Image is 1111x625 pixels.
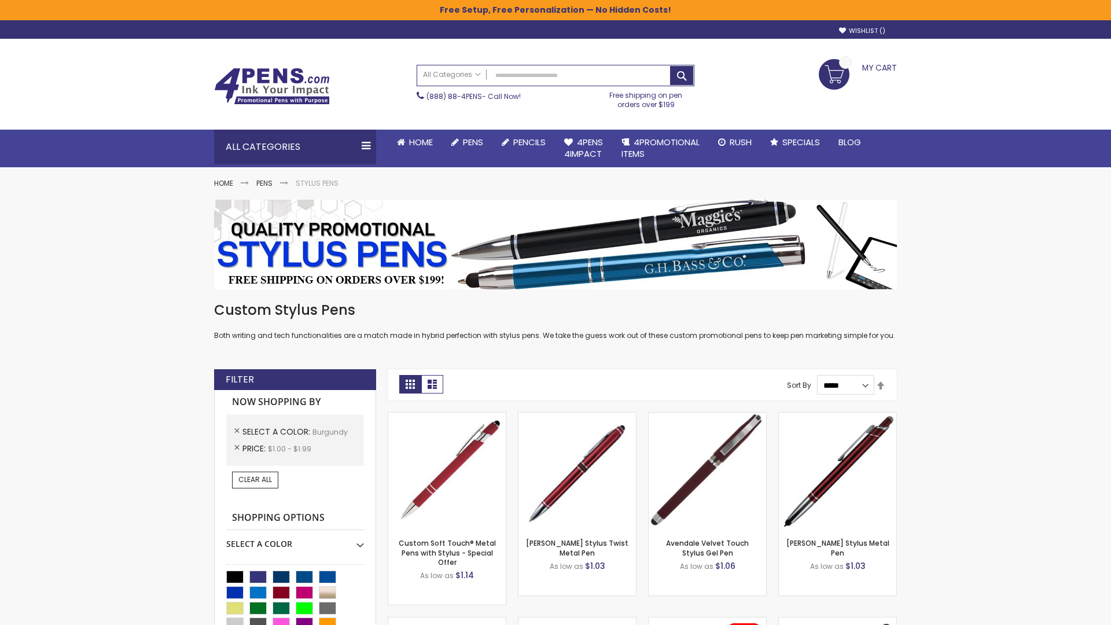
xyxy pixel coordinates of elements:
div: Free shipping on pen orders over $199 [598,86,695,109]
span: As low as [680,561,713,571]
a: Pens [442,130,492,155]
img: 4Pens Custom Pens and Promotional Products [214,68,330,105]
strong: Stylus Pens [296,178,339,188]
span: Price [242,443,268,454]
span: All Categories [423,70,481,79]
span: 4PROMOTIONAL ITEMS [621,136,700,160]
img: Custom Soft Touch® Metal Pens with Stylus-Burgundy [388,413,506,530]
a: Avendale Velvet Touch Stylus Gel Pen-Burgundy [649,412,766,422]
a: Specials [761,130,829,155]
a: 4PROMOTIONALITEMS [612,130,709,167]
strong: Shopping Options [226,506,364,531]
img: Colter Stylus Twist Metal Pen-Burgundy [518,413,636,530]
div: Both writing and tech functionalities are a match made in hybrid perfection with stylus pens. We ... [214,301,897,341]
span: Select A Color [242,426,312,437]
a: Pencils [492,130,555,155]
div: Select A Color [226,530,364,550]
span: - Call Now! [426,91,521,101]
a: All Categories [417,65,487,84]
a: (888) 88-4PENS [426,91,482,101]
span: Burgundy [312,427,348,437]
a: Custom Soft Touch® Metal Pens with Stylus - Special Offer [399,538,496,567]
span: $1.00 - $1.99 [268,444,311,454]
a: Blog [829,130,870,155]
span: $1.03 [845,560,866,572]
span: Pencils [513,136,546,148]
span: As low as [420,571,454,580]
span: $1.14 [455,569,474,581]
a: Olson Stylus Metal Pen-Burgundy [779,412,896,422]
span: As low as [550,561,583,571]
a: 4Pens4impact [555,130,612,167]
a: Avendale Velvet Touch Stylus Gel Pen [666,538,749,557]
span: Blog [838,136,861,148]
span: Pens [463,136,483,148]
a: Wishlist [839,27,885,35]
img: Olson Stylus Metal Pen-Burgundy [779,413,896,530]
h1: Custom Stylus Pens [214,301,897,319]
span: Specials [782,136,820,148]
div: All Categories [214,130,376,164]
a: Rush [709,130,761,155]
a: Pens [256,178,273,188]
a: [PERSON_NAME] Stylus Metal Pen [786,538,889,557]
img: Stylus Pens [214,200,897,289]
span: Rush [730,136,752,148]
label: Sort By [787,380,811,390]
strong: Now Shopping by [226,390,364,414]
span: $1.03 [585,560,605,572]
span: Home [409,136,433,148]
a: Home [214,178,233,188]
span: 4Pens 4impact [564,136,603,160]
a: Colter Stylus Twist Metal Pen-Burgundy [518,412,636,422]
span: As low as [810,561,844,571]
span: Clear All [238,475,272,484]
a: Clear All [232,472,278,488]
span: $1.06 [715,560,735,572]
a: Home [388,130,442,155]
img: Avendale Velvet Touch Stylus Gel Pen-Burgundy [649,413,766,530]
strong: Grid [399,375,421,394]
a: Custom Soft Touch® Metal Pens with Stylus-Burgundy [388,412,506,422]
strong: Filter [226,373,254,386]
a: [PERSON_NAME] Stylus Twist Metal Pen [526,538,628,557]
